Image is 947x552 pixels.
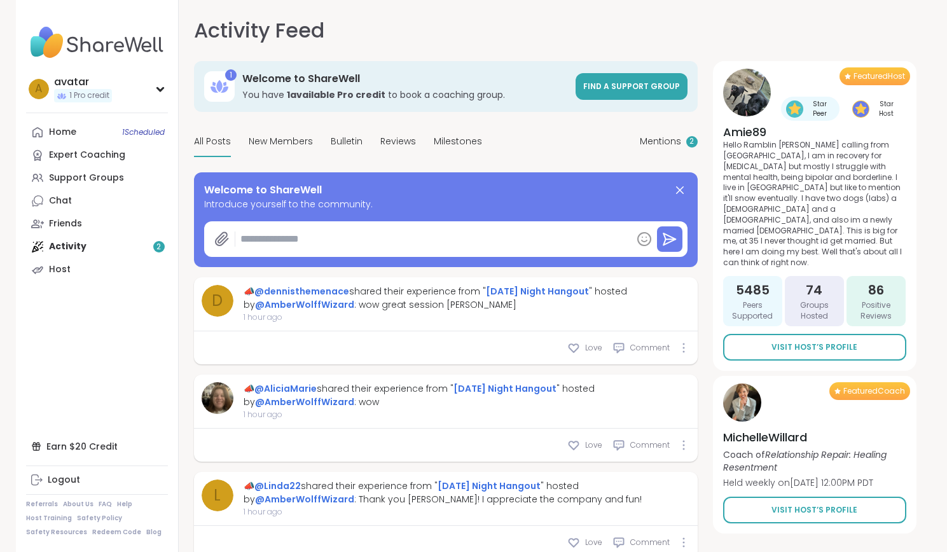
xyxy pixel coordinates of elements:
p: Held weekly on [DATE] 12:00PM PDT [723,476,906,489]
span: Featured Host [854,71,905,81]
span: 2 [689,136,694,147]
a: Referrals [26,500,58,509]
h4: Amie89 [723,124,906,140]
a: Visit Host’s Profile [723,334,906,361]
span: 5485 [736,281,770,299]
a: Redeem Code [92,528,141,537]
div: Friends [49,217,82,230]
span: L [214,484,221,507]
span: 1 hour ago [244,312,690,323]
div: Chat [49,195,72,207]
a: @AmberWolffWizard [255,493,354,506]
span: Featured Coach [843,386,905,396]
div: Home [49,126,76,139]
a: Home1Scheduled [26,121,168,144]
img: ShareWell Nav Logo [26,20,168,65]
a: Help [117,500,132,509]
img: Star Peer [786,100,803,118]
span: d [212,289,223,312]
span: Comment [630,537,670,548]
span: 74 [806,281,822,299]
a: @AmberWolffWizard [255,396,354,408]
span: Love [585,439,602,451]
span: Positive Reviews [852,300,901,322]
span: Mentions [640,135,681,148]
a: @dennisthemenace [254,285,349,298]
i: Relationship Repair: Healing Resentment [723,448,887,474]
div: 📣 shared their experience from " " hosted by : wow great session [PERSON_NAME] [244,285,690,312]
img: Amie89 [723,69,771,116]
a: Logout [26,469,168,492]
span: Welcome to ShareWell [204,183,322,198]
a: [DATE] Night Hangout [486,285,589,298]
a: @AliciaMarie [254,382,317,395]
span: Love [585,342,602,354]
div: Earn $20 Credit [26,435,168,458]
div: Expert Coaching [49,149,125,162]
div: Support Groups [49,172,124,184]
span: Visit Host’s Profile [771,504,857,516]
img: MichelleWillard [723,383,761,422]
div: Host [49,263,71,276]
span: Reviews [380,135,416,148]
a: Support Groups [26,167,168,190]
span: 1 hour ago [244,409,690,420]
h1: Activity Feed [194,15,324,46]
div: Logout [48,474,80,486]
h3: You have to book a coaching group. [242,88,568,101]
img: AliciaMarie [202,382,233,414]
h3: Welcome to ShareWell [242,72,568,86]
span: Introduce yourself to the community. [204,198,688,211]
div: 📣 shared their experience from " " hosted by : wow [244,382,690,409]
b: 1 available Pro credit [287,88,385,101]
a: Friends [26,212,168,235]
span: a [35,81,42,97]
span: Groups Hosted [790,300,839,322]
a: About Us [63,500,93,509]
span: New Members [249,135,313,148]
img: Star Host [852,100,869,118]
span: Comment [630,439,670,451]
span: Bulletin [331,135,363,148]
a: Visit Host’s Profile [723,497,906,523]
a: Safety Resources [26,528,87,537]
a: L [202,480,233,511]
div: 1 [225,69,237,81]
span: Visit Host’s Profile [771,342,857,353]
span: Star Host [872,99,901,118]
a: Find a support group [576,73,688,100]
a: [DATE] Night Hangout [453,382,556,395]
a: FAQ [99,500,112,509]
a: Host Training [26,514,72,523]
span: Milestones [434,135,482,148]
h4: MichelleWillard [723,429,906,445]
span: Star Peer [806,99,834,118]
a: [DATE] Night Hangout [438,480,541,492]
div: 📣 shared their experience from " " hosted by : Thank you [PERSON_NAME]! I appreciate the company ... [244,480,690,506]
span: 1 Pro credit [69,90,109,101]
span: Comment [630,342,670,354]
a: d [202,285,233,317]
a: Host [26,258,168,281]
p: Coach of [723,448,906,474]
span: All Posts [194,135,231,148]
a: @Linda22 [254,480,301,492]
a: Chat [26,190,168,212]
div: avatar [54,75,112,89]
span: Peers Supported [728,300,777,322]
a: Safety Policy [77,514,122,523]
span: 1 Scheduled [122,127,165,137]
p: Hello Ramblin [PERSON_NAME] calling from [GEOGRAPHIC_DATA], I am in recovery for [MEDICAL_DATA] b... [723,140,906,268]
a: Expert Coaching [26,144,168,167]
span: Love [585,537,602,548]
a: Blog [146,528,162,537]
a: @AmberWolffWizard [255,298,354,311]
span: Find a support group [583,81,680,92]
span: 1 hour ago [244,506,690,518]
span: 86 [868,281,884,299]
